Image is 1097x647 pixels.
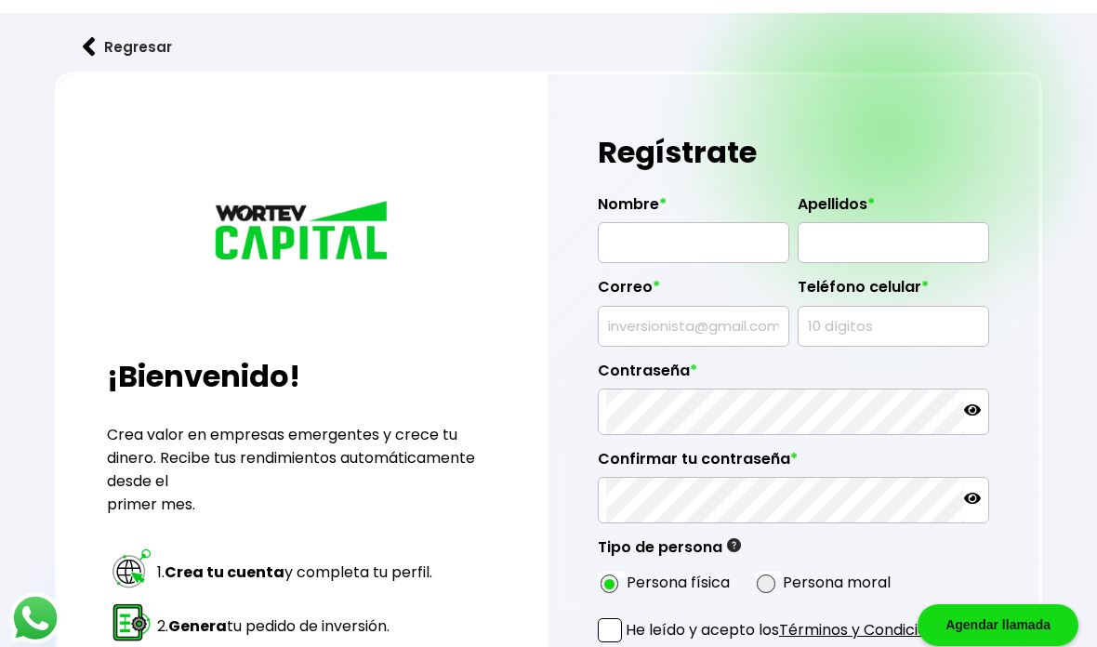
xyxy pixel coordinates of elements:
label: Confirmar tu contraseña [598,437,989,465]
label: Persona moral [783,558,891,581]
label: Contraseña [598,349,989,376]
img: paso 2 [110,588,153,631]
label: Persona física [627,558,730,581]
label: Teléfono celular [798,265,989,293]
img: gfR76cHglkPwleuBLjWdxeZVvX9Wp6JBDmjRYY8JYDQn16A2ICN00zLTgIroGa6qie5tIuWH7V3AapTKqzv+oMZsGfMUqL5JM... [727,525,741,539]
div: Agendar llamada [918,591,1078,633]
strong: Crea tu cuenta [165,548,284,570]
img: flecha izquierda [83,24,96,44]
p: He leído y acepto los [626,605,953,628]
h1: Regístrate [598,112,989,167]
input: 10 dígitos [806,294,981,333]
label: Apellidos [798,182,989,210]
label: Tipo de persona [598,525,741,553]
a: Términos y Condiciones [779,606,953,627]
label: Correo [598,265,789,293]
p: Crea valor en empresas emergentes y crece tu dinero. Recibe tus rendimientos automáticamente desd... [107,410,498,503]
strong: Genera [168,602,227,624]
td: 2. tu pedido de inversión. [156,587,437,639]
td: 1. y completa tu perfil. [156,533,437,585]
a: flecha izquierdaRegresar [55,9,1042,59]
button: Regresar [55,9,200,59]
input: inversionista@gmail.com [606,294,781,333]
h2: ¡Bienvenido! [107,341,498,386]
img: paso 1 [110,534,153,577]
label: Nombre [598,182,789,210]
img: logos_whatsapp-icon.242b2217.svg [9,579,61,631]
img: logo_wortev_capital [210,185,396,254]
